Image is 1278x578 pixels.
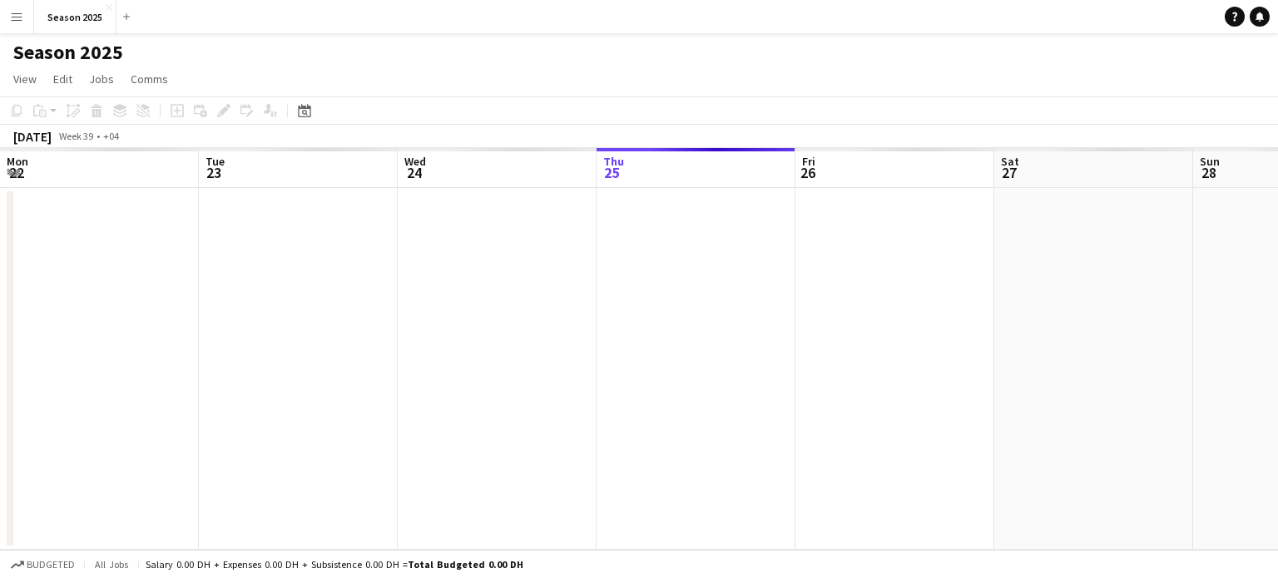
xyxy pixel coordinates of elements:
[13,128,52,145] div: [DATE]
[408,558,523,571] span: Total Budgeted 0.00 DH
[13,72,37,86] span: View
[8,556,77,574] button: Budgeted
[103,130,119,142] div: +04
[92,558,131,571] span: All jobs
[203,163,225,182] span: 23
[800,163,815,182] span: 26
[124,68,175,90] a: Comms
[53,72,72,86] span: Edit
[402,163,426,182] span: 24
[27,559,75,571] span: Budgeted
[1001,154,1019,169] span: Sat
[89,72,114,86] span: Jobs
[13,40,123,65] h1: Season 2025
[146,558,523,571] div: Salary 0.00 DH + Expenses 0.00 DH + Subsistence 0.00 DH =
[802,154,815,169] span: Fri
[7,154,28,169] span: Mon
[1197,163,1220,182] span: 28
[601,163,624,182] span: 25
[4,163,28,182] span: 22
[7,68,43,90] a: View
[206,154,225,169] span: Tue
[47,68,79,90] a: Edit
[603,154,624,169] span: Thu
[1200,154,1220,169] span: Sun
[82,68,121,90] a: Jobs
[34,1,116,33] button: Season 2025
[998,163,1019,182] span: 27
[404,154,426,169] span: Wed
[55,130,97,142] span: Week 39
[131,72,168,86] span: Comms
